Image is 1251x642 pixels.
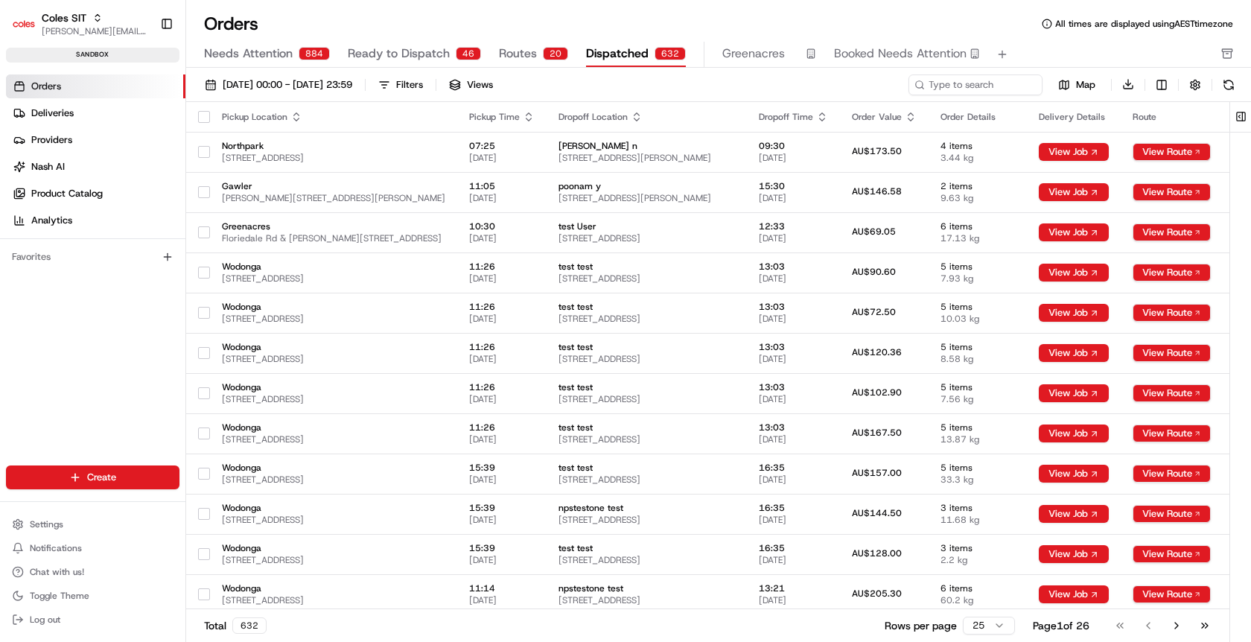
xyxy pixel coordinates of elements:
span: [DATE] [469,152,535,164]
a: Nash AI [6,155,185,179]
span: test test [558,462,735,474]
span: AU$120.36 [852,346,902,358]
span: AU$173.50 [852,145,902,157]
span: AU$90.60 [852,266,896,278]
span: [DATE] [759,192,828,204]
a: Powered byPylon [105,251,180,263]
span: 11:26 [469,341,535,353]
span: [DATE] [759,554,828,566]
button: Notifications [6,538,179,559]
button: View Job [1039,183,1109,201]
span: 15:39 [469,542,535,554]
span: AU$69.05 [852,226,896,238]
div: Dropoff Location [558,111,735,123]
div: 46 [456,47,481,60]
button: Settings [6,514,179,535]
span: Wodonga [222,381,445,393]
span: [STREET_ADDRESS] [558,594,735,606]
span: Orders [31,80,61,93]
span: 16:35 [759,462,828,474]
span: [STREET_ADDRESS] [222,514,445,526]
span: [DATE] [759,594,828,606]
img: 1736555255976-a54dd68f-1ca7-489b-9aae-adbdc363a1c4 [15,142,42,168]
span: test test [558,381,735,393]
div: sandbox [6,48,179,63]
button: View Route [1133,585,1211,603]
span: 6 items [940,582,1015,594]
button: Views [442,74,500,95]
span: [DATE] [759,152,828,164]
button: View Route [1133,545,1211,563]
span: 11.68 kg [940,514,1015,526]
span: 13:03 [759,422,828,433]
span: Ready to Dispatch [348,45,450,63]
a: 💻API Documentation [120,209,245,236]
span: Notifications [30,542,82,554]
button: View Job [1039,465,1109,483]
span: 5 items [940,422,1015,433]
span: [STREET_ADDRESS] [222,313,445,325]
a: View Job [1039,468,1109,480]
span: Knowledge Base [30,215,114,230]
button: View Route [1133,183,1211,201]
span: [STREET_ADDRESS] [558,273,735,285]
span: All times are displayed using AEST timezone [1055,18,1233,30]
button: View Route [1133,264,1211,282]
span: Greenacres [722,45,785,63]
span: 5 items [940,341,1015,353]
span: Map [1076,78,1095,92]
span: 8.58 kg [940,353,1015,365]
span: [STREET_ADDRESS] [558,353,735,365]
span: [STREET_ADDRESS] [558,514,735,526]
span: Pylon [148,252,180,263]
span: AU$144.50 [852,507,902,519]
span: 5 items [940,261,1015,273]
button: View Route [1133,425,1211,442]
span: [PERSON_NAME][EMAIL_ADDRESS][DOMAIN_NAME] [42,25,148,37]
div: 20 [543,47,568,60]
button: View Job [1039,264,1109,282]
span: test User [558,220,735,232]
span: [STREET_ADDRESS][PERSON_NAME] [558,192,735,204]
button: View Route [1133,505,1211,523]
div: Pickup Time [469,111,535,123]
span: Wodonga [222,502,445,514]
span: [PERSON_NAME][STREET_ADDRESS][PERSON_NAME] [222,192,445,204]
span: 16:35 [759,502,828,514]
span: [DATE] [469,554,535,566]
span: Wodonga [222,462,445,474]
button: Coles SIT [42,10,86,25]
span: AU$167.50 [852,427,902,439]
span: 07:25 [469,140,535,152]
div: Filters [396,78,423,92]
span: npstestone test [558,502,735,514]
span: Wodonga [222,301,445,313]
span: Deliveries [31,107,74,120]
span: Wodonga [222,261,445,273]
span: Wodonga [222,341,445,353]
span: Greenacres [222,220,445,232]
span: 13:03 [759,301,828,313]
span: 13:03 [759,381,828,393]
a: View Job [1039,146,1109,158]
span: Routes [499,45,537,63]
span: 33.3 kg [940,474,1015,486]
div: 📗 [15,217,27,229]
span: [STREET_ADDRESS] [222,433,445,445]
span: 3.44 kg [940,152,1015,164]
button: Filters [372,74,430,95]
span: 09:30 [759,140,828,152]
div: 💻 [126,217,138,229]
span: test test [558,422,735,433]
span: [DATE] [759,393,828,405]
span: Product Catalog [31,187,103,200]
a: View Job [1039,508,1109,520]
input: Type to search [908,74,1042,95]
span: 11:05 [469,180,535,192]
span: 7.93 kg [940,273,1015,285]
button: View Route [1133,223,1211,241]
div: 884 [299,47,330,60]
span: [DATE] [469,353,535,365]
span: AU$157.00 [852,467,902,479]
